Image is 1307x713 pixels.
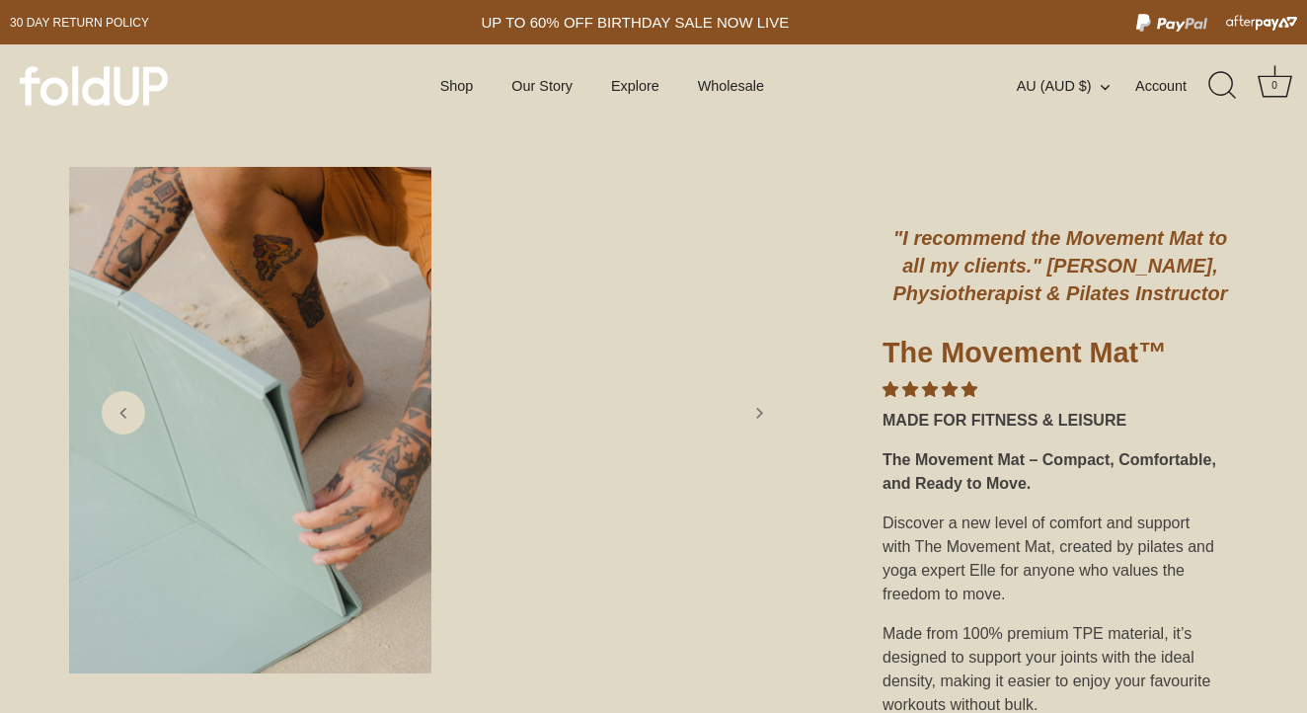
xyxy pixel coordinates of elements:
a: Wholesale [680,67,781,105]
a: Cart [1253,64,1296,108]
a: Search [1201,64,1245,108]
a: Previous slide [102,391,145,435]
a: 30 day Return policy [10,11,149,35]
a: Explore [594,67,676,105]
a: Next slide [737,391,781,435]
div: Discover a new level of comfort and support with The Movement Mat, created by pilates and yoga ex... [883,504,1238,614]
a: Account [1135,74,1206,98]
button: AU (AUD $) [1017,77,1131,95]
div: 0 [1265,76,1284,96]
div: Primary navigation [392,67,813,105]
a: Our Story [495,67,589,105]
h1: The Movement Mat™ [883,335,1238,378]
a: Shop [423,67,491,105]
div: The Movement Mat – Compact, Comfortable, and Ready to Move. [883,440,1238,504]
strong: MADE FOR FITNESS & LEISURE [883,412,1126,429]
span: 4.86 stars [883,381,977,398]
em: "I recommend the Movement Mat to all my clients." [PERSON_NAME], Physiotherapist & Pilates Instru... [893,227,1228,304]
